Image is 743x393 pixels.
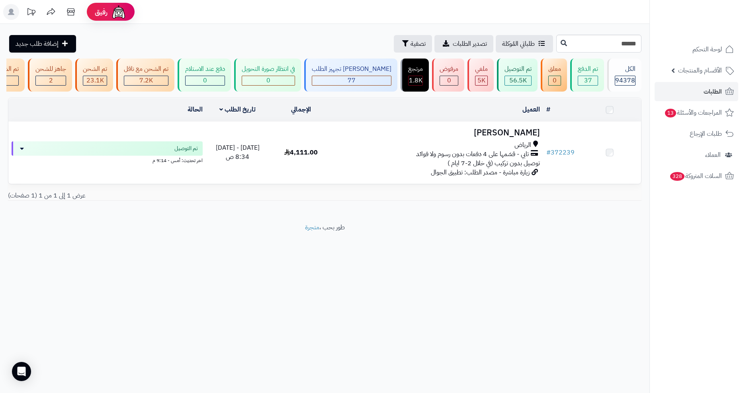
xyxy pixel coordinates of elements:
div: اخر تحديث: أمس - 9:14 م [12,156,203,164]
div: 23094 [83,76,107,85]
span: 13 [665,109,676,117]
span: 77 [348,76,356,85]
span: 7.2K [139,76,153,85]
div: 56466 [505,76,531,85]
span: [DATE] - [DATE] 8:34 ص [216,143,260,162]
span: العملاء [705,149,721,160]
span: 0 [553,76,557,85]
span: تصدير الطلبات [453,39,487,49]
a: مرفوض 0 [430,59,466,92]
span: 0 [447,76,451,85]
div: 0 [549,76,561,85]
span: إضافة طلب جديد [16,39,59,49]
div: 4954 [475,76,487,85]
div: 0 [242,76,295,85]
a: المراجعات والأسئلة13 [655,103,738,122]
a: [PERSON_NAME] تجهيز الطلب 77 [303,59,399,92]
div: 0 [186,76,225,85]
span: 94378 [615,76,635,85]
a: الإجمالي [291,105,311,114]
div: تم الشحن [83,65,107,74]
a: طلبات الإرجاع [655,124,738,143]
div: معلق [548,65,561,74]
a: طلباتي المُوكلة [496,35,553,53]
a: تاريخ الطلب [219,105,256,114]
span: توصيل بدون تركيب (في خلال 2-7 ايام ) [448,158,540,168]
div: مرفوض [440,65,458,74]
span: السلات المتروكة [669,170,722,182]
div: 77 [312,76,391,85]
span: طلباتي المُوكلة [502,39,535,49]
a: العميل [522,105,540,114]
div: ملغي [475,65,488,74]
div: تم الشحن مع ناقل [124,65,168,74]
div: 2 [36,76,66,85]
a: الكل94378 [606,59,643,92]
a: الطلبات [655,82,738,101]
a: لوحة التحكم [655,40,738,59]
a: دفع عند الاستلام 0 [176,59,233,92]
span: 23.1K [86,76,104,85]
div: تم التوصيل [504,65,532,74]
a: تم الدفع 37 [569,59,606,92]
span: # [546,148,551,157]
a: السلات المتروكة328 [655,166,738,186]
div: عرض 1 إلى 1 من 1 (1 صفحات) [2,191,325,200]
span: تصفية [411,39,426,49]
div: في انتظار صورة التحويل [242,65,295,74]
span: 2 [49,76,53,85]
span: طلبات الإرجاع [690,128,722,139]
a: في انتظار صورة التحويل 0 [233,59,303,92]
span: 1.8K [409,76,422,85]
span: الرياض [514,141,531,150]
span: رفيق [95,7,108,17]
span: 328 [670,172,684,181]
div: 37 [578,76,598,85]
span: 4,111.00 [284,148,318,157]
span: 56.5K [509,76,527,85]
a: # [546,105,550,114]
button: تصفية [394,35,432,53]
a: متجرة [305,223,319,232]
span: 0 [203,76,207,85]
a: الحالة [188,105,203,114]
div: الكل [615,65,635,74]
div: جاهز للشحن [35,65,66,74]
div: تم الدفع [578,65,598,74]
a: تم الشحن مع ناقل 7.2K [115,59,176,92]
span: الطلبات [704,86,722,97]
a: إضافة طلب جديد [9,35,76,53]
a: تم التوصيل 56.5K [495,59,539,92]
div: مرتجع [408,65,423,74]
div: دفع عند الاستلام [185,65,225,74]
div: [PERSON_NAME] تجهيز الطلب [312,65,391,74]
a: #372239 [546,148,575,157]
a: مرتجع 1.8K [399,59,430,92]
h3: [PERSON_NAME] [336,128,540,137]
div: 0 [440,76,458,85]
img: ai-face.png [111,4,127,20]
span: تم التوصيل [174,145,198,153]
a: تحديثات المنصة [21,4,41,22]
div: 7223 [124,76,168,85]
span: 0 [266,76,270,85]
span: 5K [477,76,485,85]
a: تم الشحن 23.1K [74,59,115,92]
span: تابي - قسّمها على 4 دفعات بدون رسوم ولا فوائد [416,150,529,159]
a: تصدير الطلبات [434,35,493,53]
div: 1806 [409,76,422,85]
span: زيارة مباشرة - مصدر الطلب: تطبيق الجوال [431,168,530,177]
a: العملاء [655,145,738,164]
a: معلق 0 [539,59,569,92]
a: جاهز للشحن 2 [26,59,74,92]
span: الأقسام والمنتجات [678,65,722,76]
span: لوحة التحكم [692,44,722,55]
span: المراجعات والأسئلة [664,107,722,118]
span: 37 [584,76,592,85]
a: ملغي 5K [466,59,495,92]
div: Open Intercom Messenger [12,362,31,381]
img: logo-2.png [689,22,735,39]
